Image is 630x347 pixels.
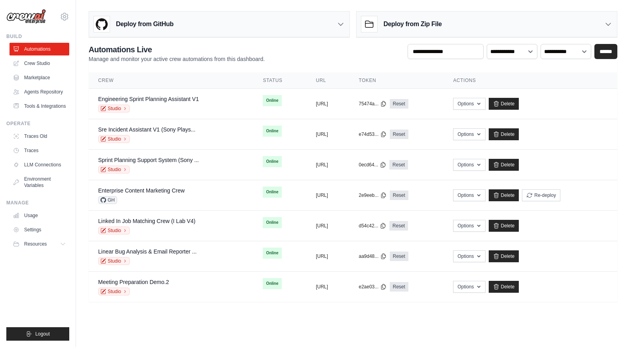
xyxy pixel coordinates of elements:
span: Online [263,95,281,106]
a: Delete [489,159,519,171]
th: Crew [89,72,253,89]
div: Build [6,33,69,40]
span: Online [263,278,281,289]
a: Meeting Preparation Demo.2 [98,279,169,285]
a: Delete [489,128,519,140]
button: Re-deploy [522,189,560,201]
a: Tools & Integrations [9,100,69,112]
a: Traces [9,144,69,157]
a: Reset [390,99,408,109]
a: Enterprise Content Marketing Crew [98,187,185,194]
button: 75474a... [359,101,386,107]
a: Studio [98,257,130,265]
h3: Deploy from Zip File [383,19,442,29]
button: Options [453,128,485,140]
a: Engineering Sprint Planning Assistant V1 [98,96,199,102]
a: Sprint Planning Support System (Sony ... [98,157,199,163]
a: Delete [489,220,519,232]
a: Agents Repository [9,86,69,98]
span: GH [98,196,117,204]
a: Studio [98,105,130,112]
a: Reset [390,191,408,200]
button: d54c42... [359,223,386,229]
h2: Automations Live [89,44,265,55]
th: Status [253,72,306,89]
a: Linear Bug Analysis & Email Reporter ... [98,248,197,255]
button: Options [453,189,485,201]
button: Resources [9,238,69,250]
th: URL [306,72,349,89]
a: Reset [390,282,408,292]
a: Sre Incident Assistant V1 (Sony Plays... [98,126,195,133]
button: Options [453,98,485,110]
div: Operate [6,120,69,127]
span: Logout [35,331,50,337]
a: Crew Studio [9,57,69,70]
a: Marketplace [9,71,69,84]
a: Linked In Job Matching Crew (I Lab V4) [98,218,195,224]
a: Reset [389,221,408,231]
button: 2e9eeb... [359,192,386,198]
a: Delete [489,250,519,262]
a: Reset [389,160,408,170]
img: GitHub Logo [94,16,110,32]
th: Token [349,72,444,89]
button: Logout [6,327,69,341]
h3: Deploy from GitHub [116,19,173,29]
button: e2ae03... [359,284,386,290]
span: Online [263,187,281,198]
img: Logo [6,9,46,24]
a: Studio [98,135,130,143]
a: Settings [9,223,69,236]
a: Automations [9,43,69,55]
span: Online [263,248,281,259]
div: Manage [6,200,69,206]
a: Reset [390,252,408,261]
a: Reset [390,130,408,139]
span: Online [263,217,281,228]
a: Studio [98,288,130,296]
button: Options [453,220,485,232]
span: Resources [24,241,47,247]
button: 0ecd64... [359,162,386,168]
button: Options [453,281,485,293]
span: Online [263,126,281,137]
a: Studio [98,166,130,173]
a: LLM Connections [9,158,69,171]
th: Actions [444,72,617,89]
a: Delete [489,189,519,201]
a: Delete [489,98,519,110]
button: e74d53... [359,131,386,137]
a: Usage [9,209,69,222]
button: aa9d48... [359,253,386,259]
a: Delete [489,281,519,293]
a: Traces Old [9,130,69,143]
a: Environment Variables [9,173,69,192]
button: Options [453,159,485,171]
button: Options [453,250,485,262]
a: Studio [98,227,130,235]
span: Online [263,156,281,167]
p: Manage and monitor your active crew automations from this dashboard. [89,55,265,63]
